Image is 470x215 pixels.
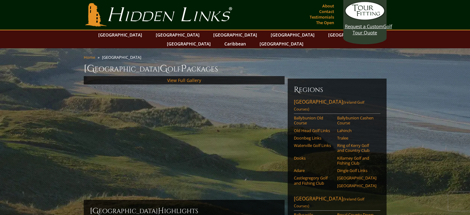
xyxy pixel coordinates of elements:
a: Castlegregory Golf and Fishing Club [294,175,333,186]
a: [GEOGRAPHIC_DATA] [164,39,214,48]
h6: Regions [294,85,380,95]
a: [GEOGRAPHIC_DATA] [325,30,375,39]
a: Contact [318,7,336,16]
span: (Ireland Golf Courses) [294,196,364,209]
a: Lahinch [337,128,376,133]
a: Doonbeg Links [294,135,333,140]
a: [GEOGRAPHIC_DATA] [337,183,376,188]
a: Ballybunion Old Course [294,115,333,126]
span: (Ireland Golf Courses) [294,100,364,112]
a: Dingle Golf Links [337,168,376,173]
span: Request a Custom [345,23,383,29]
h1: [GEOGRAPHIC_DATA] olf ackages [84,62,387,75]
a: [GEOGRAPHIC_DATA] [337,175,376,180]
a: Request a CustomGolf Tour Quote [345,2,385,36]
a: View Full Gallery [167,77,201,83]
a: Old Head Golf Links [294,128,333,133]
a: Tralee [337,135,376,140]
a: [GEOGRAPHIC_DATA] [268,30,318,39]
a: [GEOGRAPHIC_DATA] [210,30,260,39]
a: Home [84,54,95,60]
a: Ballybunion Cashen Course [337,115,376,126]
a: [GEOGRAPHIC_DATA] [95,30,145,39]
a: Killarney Golf and Fishing Club [337,156,376,166]
a: Ring of Kerry Golf and Country Club [337,143,376,153]
a: The Open [315,18,336,27]
a: About [321,2,336,10]
a: [GEOGRAPHIC_DATA](Ireland Golf Courses) [294,98,380,114]
span: P [181,62,187,75]
a: [GEOGRAPHIC_DATA] [153,30,203,39]
a: Caribbean [221,39,249,48]
span: G [160,62,167,75]
a: Dooks [294,156,333,161]
li: [GEOGRAPHIC_DATA] [102,54,144,60]
a: [GEOGRAPHIC_DATA] [256,39,307,48]
a: [GEOGRAPHIC_DATA](Ireland Golf Courses) [294,195,380,211]
a: Waterville Golf Links [294,143,333,148]
a: Testimonials [308,13,336,21]
a: Adare [294,168,333,173]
